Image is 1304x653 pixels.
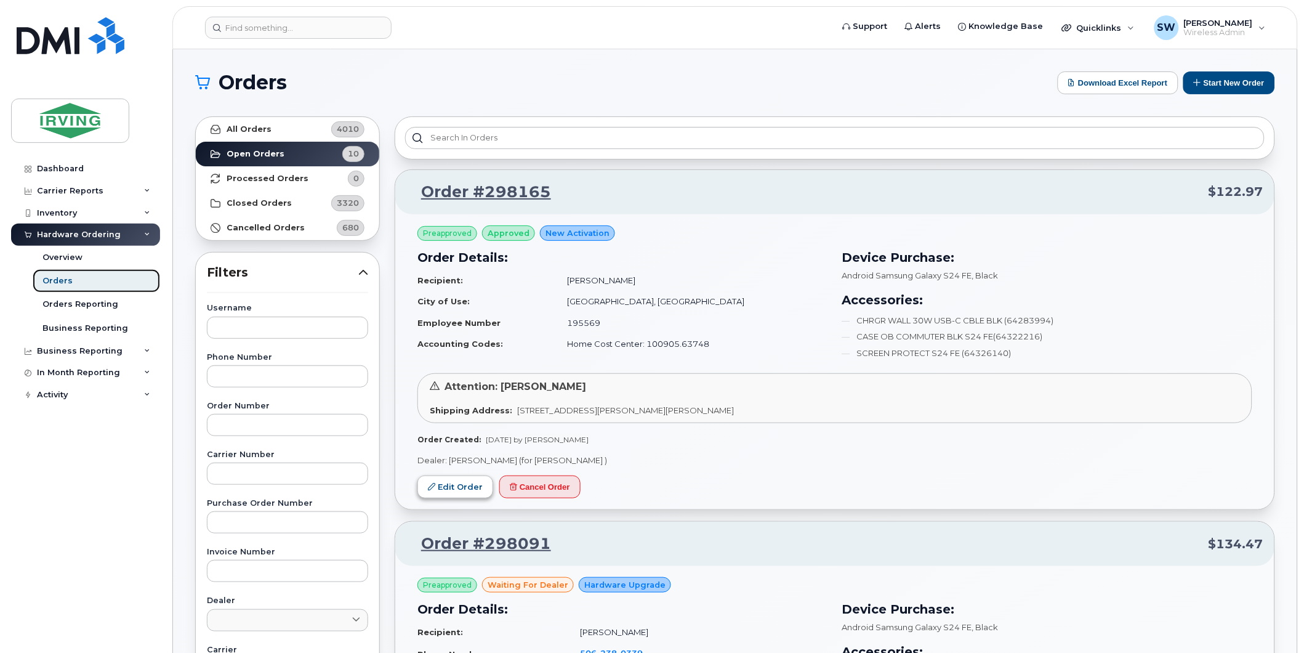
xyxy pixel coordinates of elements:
[545,227,610,239] span: New Activation
[417,435,481,444] strong: Order Created:
[227,223,305,233] strong: Cancelled Orders
[207,451,368,459] label: Carrier Number
[207,548,368,556] label: Invoice Number
[342,222,359,233] span: 680
[405,127,1265,149] input: Search in orders
[348,148,359,160] span: 10
[972,270,999,280] span: , Black
[417,600,827,619] h3: Order Details:
[207,500,368,508] label: Purchase Order Number
[196,191,379,216] a: Closed Orders3320
[227,149,284,159] strong: Open Orders
[417,248,827,267] h3: Order Details:
[445,381,586,392] span: Attention: [PERSON_NAME]
[557,312,827,334] td: 195569
[557,291,827,312] td: [GEOGRAPHIC_DATA], [GEOGRAPHIC_DATA]
[842,600,1252,619] h3: Device Purchase:
[406,533,551,555] a: Order #298091
[196,216,379,240] a: Cancelled Orders680
[1058,71,1178,94] button: Download Excel Report
[207,402,368,410] label: Order Number
[196,117,379,142] a: All Orders4010
[337,123,359,135] span: 4010
[842,270,972,280] span: Android Samsung Galaxy S24 FE
[423,580,472,591] span: Preapproved
[207,304,368,312] label: Username
[417,339,503,349] strong: Accounting Codes:
[406,181,551,203] a: Order #298165
[219,73,287,92] span: Orders
[842,291,1252,309] h3: Accessories:
[1209,183,1263,201] span: $122.97
[196,166,379,191] a: Processed Orders0
[842,331,1252,343] li: CASE OB COMMUTER BLK S24 FE(64322216)
[1209,535,1263,553] span: $134.47
[569,622,827,643] td: [PERSON_NAME]
[227,124,272,134] strong: All Orders
[196,142,379,166] a: Open Orders10
[430,405,512,415] strong: Shipping Address:
[842,315,1252,326] li: CHRGR WALL 30W USB-C CBLE BLK (64283994)
[423,228,472,239] span: Preapproved
[842,622,972,632] span: Android Samsung Galaxy S24 FE
[486,435,589,444] span: [DATE] by [PERSON_NAME]
[972,622,999,632] span: , Black
[557,333,827,355] td: Home Cost Center: 100905.63748
[584,579,666,591] span: Hardware Upgrade
[842,248,1252,267] h3: Device Purchase:
[417,627,463,637] strong: Recipient:
[499,476,581,498] button: Cancel Order
[517,405,734,415] span: [STREET_ADDRESS][PERSON_NAME][PERSON_NAME]
[417,476,493,498] a: Edit Order
[557,270,827,291] td: [PERSON_NAME]
[353,172,359,184] span: 0
[488,227,529,239] span: approved
[417,318,501,328] strong: Employee Number
[417,275,463,285] strong: Recipient:
[488,579,568,591] span: waiting for dealer
[227,174,308,184] strong: Processed Orders
[337,197,359,209] span: 3320
[207,354,368,362] label: Phone Number
[1183,71,1275,94] button: Start New Order
[207,264,358,282] span: Filters
[417,296,470,306] strong: City of Use:
[207,597,368,605] label: Dealer
[227,198,292,208] strong: Closed Orders
[417,455,1252,466] p: Dealer: [PERSON_NAME] (for [PERSON_NAME] )
[842,347,1252,359] li: SCREEN PROTECT S24 FE (64326140)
